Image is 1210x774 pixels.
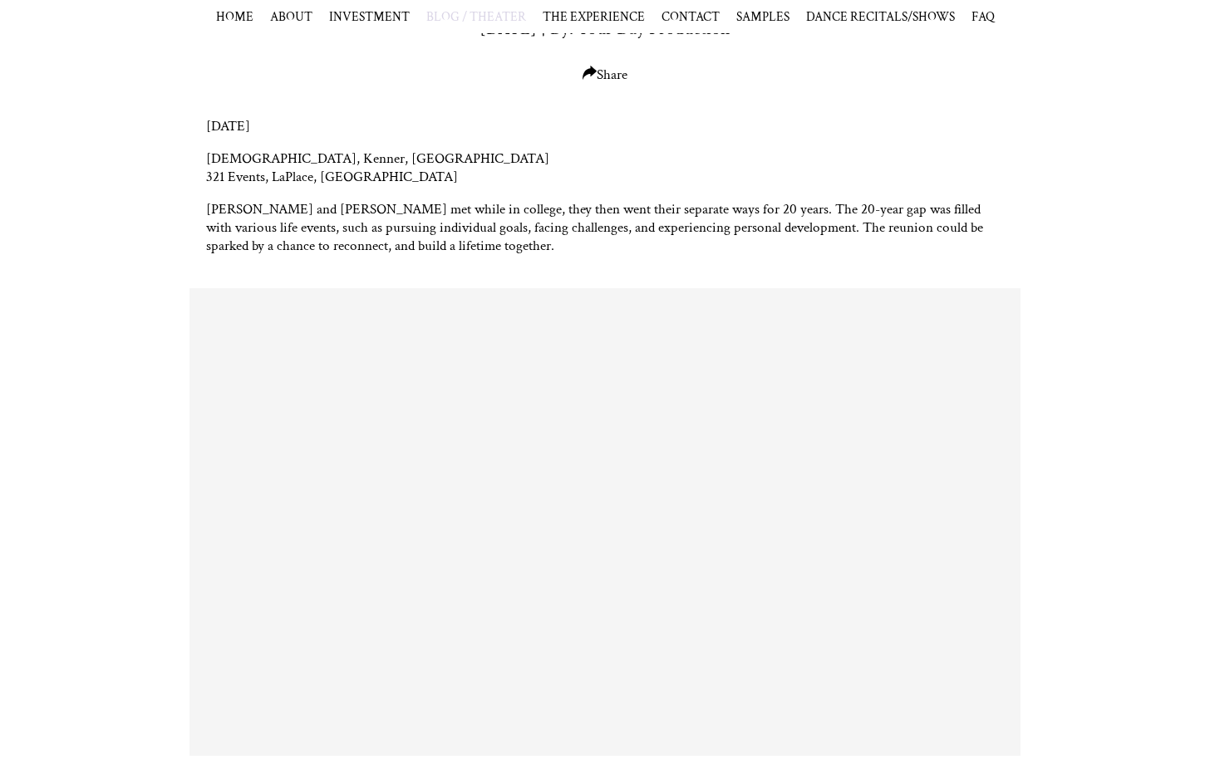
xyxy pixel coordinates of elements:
[426,8,526,25] a: BLOG / THEATER
[583,66,627,84] span: Share
[662,8,720,25] a: CONTACT
[806,8,955,25] span: DANCE RECITALS/SHOWS
[206,117,1004,135] p: [DATE]
[216,8,253,25] a: HOME
[543,8,645,25] a: THE EXPERIENCE
[971,8,995,25] a: FAQ
[206,149,1004,186] p: [DEMOGRAPHIC_DATA], Kenner, [GEOGRAPHIC_DATA] 321 Events, LaPlace, [GEOGRAPHIC_DATA]
[206,200,1004,255] p: [PERSON_NAME] and [PERSON_NAME] met while in college, they then went their separate ways for 20 y...
[736,8,789,25] span: SAMPLES
[270,8,312,25] a: ABOUT
[329,8,410,25] a: INVESTMENT
[187,287,1024,757] iframe: Naomi + Robert Hardy Wedding Highlights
